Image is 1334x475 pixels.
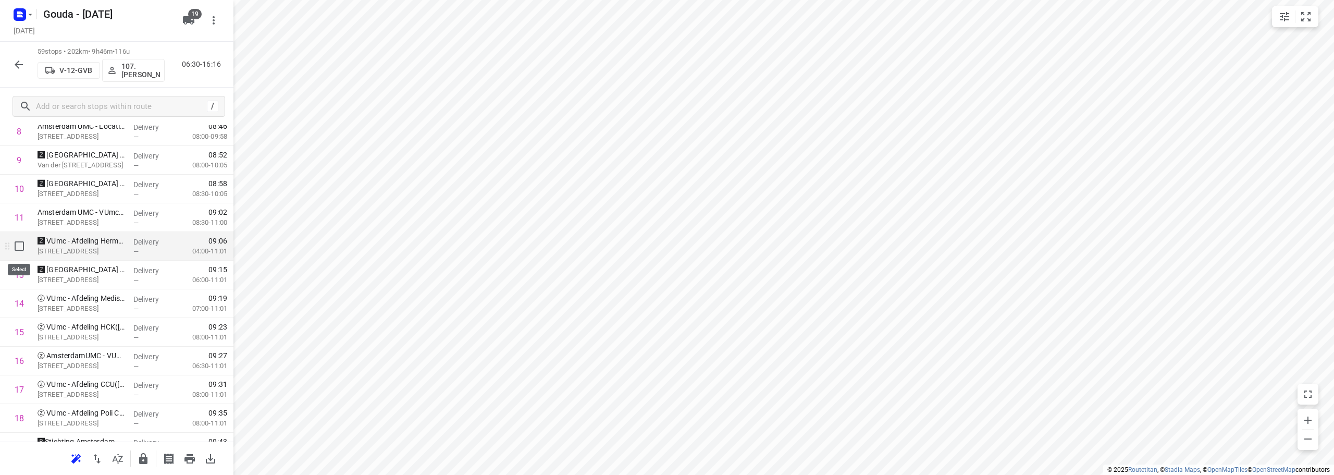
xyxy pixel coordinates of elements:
[133,208,172,218] p: Delivery
[133,265,172,276] p: Delivery
[208,350,227,361] span: 09:27
[208,207,227,217] span: 09:02
[38,150,125,160] p: 🆉 Amsterdam UMC - Locatie VUMC - RDC Adore(Marjan Vonk)
[133,248,139,255] span: —
[176,361,227,371] p: 06:30-11:01
[1107,466,1330,473] li: © 2025 , © , © © contributors
[9,25,39,36] h5: [DATE]
[188,9,202,19] span: 19
[17,155,21,165] div: 9
[176,275,227,285] p: 06:00-11:01
[133,380,172,391] p: Delivery
[176,303,227,314] p: 07:00-11:01
[38,361,125,371] p: Van der Boechorststraat 6, Amsterdam
[1252,466,1295,473] a: OpenStreetMap
[176,332,227,343] p: 08:00-11:01
[113,47,115,55] span: •
[133,351,172,362] p: Delivery
[133,420,139,428] span: —
[38,207,125,217] p: Amsterdam UMC - VUmc - Medische Psychologie(Janneke Donkerbroek)
[133,122,172,132] p: Delivery
[133,448,154,469] button: Lock route
[38,436,125,447] p: 🅿Stichting Amsterdam UMC - locatie VUMC - Dienst Financiën – 1ERP(Stichting Amsterdam UMC - locat...
[133,391,139,399] span: —
[133,151,172,161] p: Delivery
[208,293,227,303] span: 09:19
[66,453,87,463] span: Reoptimize route
[38,293,125,303] p: ⓩ VUmc - Afdeling Medische Oncologie([PERSON_NAME])
[38,121,125,131] p: Amsterdam UMC - Locatie VUMC - Studentengeneeskunde(Katja Aalbers)
[38,389,125,400] p: Van der Boechorststraat 6, Amsterdam
[38,264,125,275] p: 🆉 Amsterdam UMC - Locatie VUmc - Acute Opname Afdeling(Ruben van der Kleij)
[38,350,125,361] p: ⓩ AmsterdamUMC - VUmc - afdeling KNO(Lotte Chen)
[15,270,24,280] div: 13
[1272,6,1318,27] div: small contained button group
[38,303,125,314] p: Van der Boechorststraat 6, Amsterdam
[208,322,227,332] span: 09:23
[15,385,24,395] div: 17
[176,217,227,228] p: 08:30-11:00
[208,178,227,189] span: 08:58
[15,327,24,337] div: 15
[38,47,165,57] p: 59 stops • 202km • 9h46m
[1128,466,1157,473] a: Routetitan
[38,379,125,389] p: ⓩ VUmc - Afdeling CCU(Jeroen Vergouw)
[176,389,227,400] p: 08:00-11:01
[176,160,227,170] p: 08:00-10:05
[208,150,227,160] span: 08:52
[38,332,125,343] p: Van der Boechorststraat 6, Amsterdam
[203,10,224,31] button: More
[38,62,100,79] button: V-12-GVB
[133,305,139,313] span: —
[115,47,130,55] span: 116u
[176,246,227,257] p: 04:00-11:01
[17,127,21,137] div: 8
[15,213,24,223] div: 11
[208,408,227,418] span: 09:35
[208,121,227,131] span: 08:46
[133,276,139,284] span: —
[200,453,221,463] span: Download route
[158,453,179,463] span: Print shipping labels
[208,236,227,246] span: 09:06
[133,179,172,190] p: Delivery
[133,162,139,169] span: —
[1274,6,1295,27] button: Map settings
[178,10,199,31] button: 19
[121,62,160,79] p: 107.[PERSON_NAME]
[15,184,24,194] div: 10
[133,334,139,342] span: —
[38,322,125,332] p: ⓩ VUmc - Afdeling HCK(Floris Hopman)
[39,6,174,22] h5: Gouda - [DATE]
[38,160,125,170] p: Van der Boechorststraat 6B, Amsterdam
[133,437,172,448] p: Delivery
[176,131,227,142] p: 08:00-09:58
[1207,466,1247,473] a: OpenMapTiles
[38,246,125,257] p: Van der Boechorststraat 6, Amsterdam
[133,190,139,198] span: —
[133,294,172,305] p: Delivery
[15,356,24,366] div: 16
[133,323,172,333] p: Delivery
[133,237,172,247] p: Delivery
[1295,6,1316,27] button: Fit zoom
[179,453,200,463] span: Print route
[38,189,125,199] p: De Boelelaan 1117, Amsterdam
[15,299,24,309] div: 14
[15,413,24,423] div: 18
[1165,466,1200,473] a: Stadia Maps
[208,264,227,275] span: 09:15
[38,131,125,142] p: Van der Boechorststraat 7, Amsterdam
[176,418,227,429] p: 08:00-11:01
[207,101,218,112] div: /
[208,379,227,389] span: 09:31
[38,178,125,189] p: 🆉 Amsterdam UMC locatie VUmc,(Erik van Aalst)
[133,219,139,227] span: —
[107,453,128,463] span: Sort by time window
[133,362,139,370] span: —
[59,66,92,75] p: V-12-GVB
[38,236,125,246] p: 🆉 VUmc - Afdeling Hermatologie(Jacco Besteman)
[38,418,125,429] p: Van der Boechorststraat 6, Amsterdam
[38,275,125,285] p: De Boelelaan 1117, Amsterdam
[182,59,225,70] p: 06:30-16:16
